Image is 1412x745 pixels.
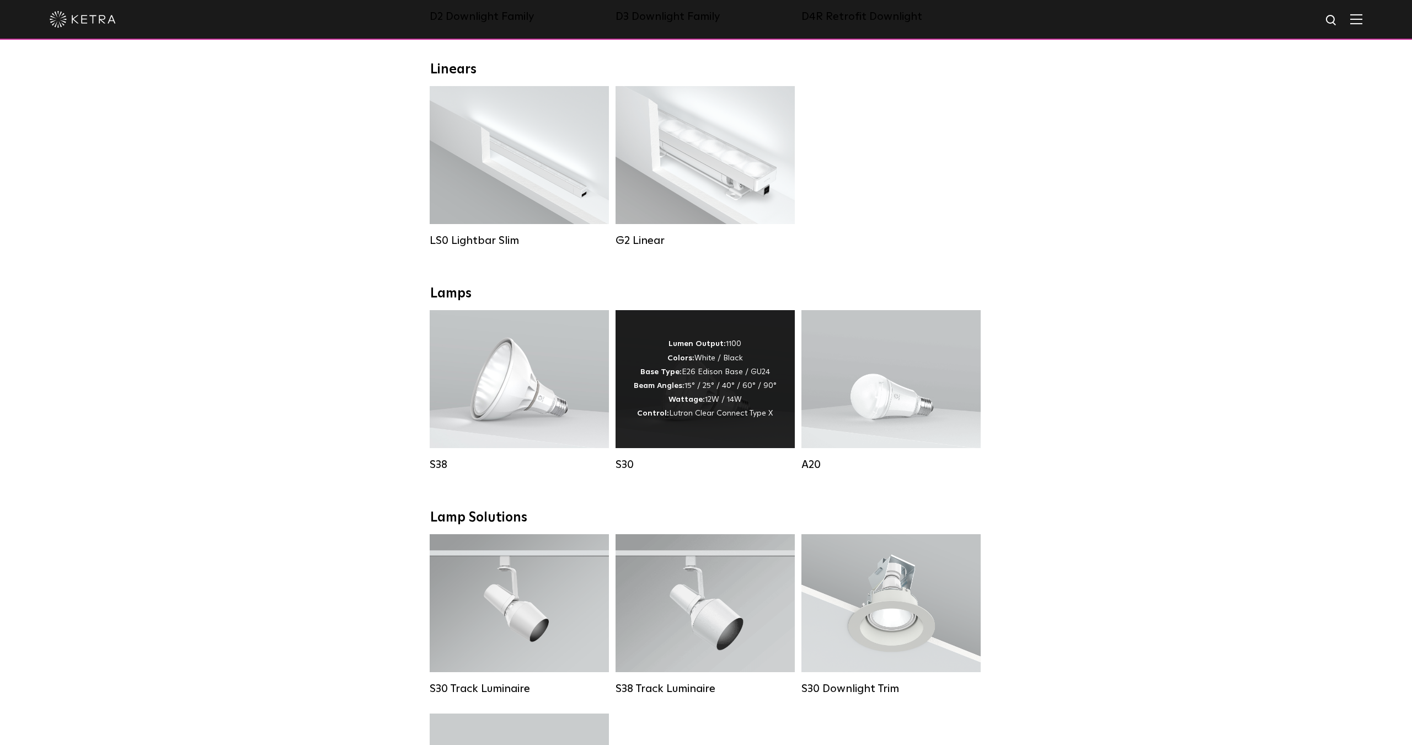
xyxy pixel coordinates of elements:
[430,62,982,78] div: Linears
[430,86,609,249] a: LS0 Lightbar Slim Lumen Output:200 / 350Colors:White / BlackControl:X96 Controller
[430,682,609,695] div: S30 Track Luminaire
[668,340,726,348] strong: Lumen Output:
[801,458,981,471] div: A20
[616,682,795,695] div: S38 Track Luminaire
[430,310,609,473] a: S38 Lumen Output:1100Colors:White / BlackBase Type:E26 Edison Base / GU24Beam Angles:10° / 25° / ...
[616,534,795,697] a: S38 Track Luminaire Lumen Output:1100Colors:White / BlackBeam Angles:10° / 25° / 40° / 60°Wattage...
[669,409,773,417] span: Lutron Clear Connect Type X
[430,534,609,697] a: S30 Track Luminaire Lumen Output:1100Colors:White / BlackBeam Angles:15° / 25° / 40° / 60° / 90°W...
[801,534,981,697] a: S30 Downlight Trim S30 Downlight Trim
[616,86,795,249] a: G2 Linear Lumen Output:400 / 700 / 1000Colors:WhiteBeam Angles:Flood / [GEOGRAPHIC_DATA] / Narrow...
[668,396,705,403] strong: Wattage:
[640,368,682,376] strong: Base Type:
[430,458,609,471] div: S38
[430,234,609,247] div: LS0 Lightbar Slim
[637,409,669,417] strong: Control:
[1325,14,1339,28] img: search icon
[801,682,981,695] div: S30 Downlight Trim
[801,310,981,473] a: A20 Lumen Output:600 / 800Colors:White / BlackBase Type:E26 Edison Base / GU24Beam Angles:Omni-Di...
[1350,14,1362,24] img: Hamburger%20Nav.svg
[616,310,795,473] a: S30 Lumen Output:1100Colors:White / BlackBase Type:E26 Edison Base / GU24Beam Angles:15° / 25° / ...
[430,510,982,526] div: Lamp Solutions
[616,458,795,471] div: S30
[634,382,684,390] strong: Beam Angles:
[667,354,694,362] strong: Colors:
[430,286,982,302] div: Lamps
[50,11,116,28] img: ketra-logo-2019-white
[634,337,777,421] div: 1100 White / Black E26 Edison Base / GU24 15° / 25° / 40° / 60° / 90° 12W / 14W
[616,234,795,247] div: G2 Linear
